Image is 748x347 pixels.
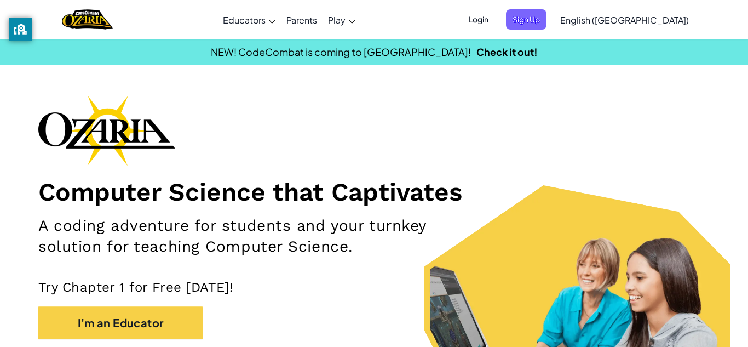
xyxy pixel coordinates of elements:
[560,14,689,26] span: English ([GEOGRAPHIC_DATA])
[211,45,471,58] span: NEW! CodeCombat is coming to [GEOGRAPHIC_DATA]!
[62,8,113,31] a: Ozaria by CodeCombat logo
[476,45,538,58] a: Check it out!
[506,9,546,30] button: Sign Up
[38,177,710,207] h1: Computer Science that Captivates
[223,14,266,26] span: Educators
[462,9,495,30] button: Login
[323,5,361,35] a: Play
[38,95,175,166] img: Ozaria branding logo
[38,279,710,295] p: Try Chapter 1 for Free [DATE]!
[9,18,32,41] button: privacy banner
[38,215,488,257] h2: A coding adventure for students and your turnkey solution for teaching Computer Science.
[328,14,346,26] span: Play
[217,5,281,35] a: Educators
[38,306,203,339] button: I'm an Educator
[281,5,323,35] a: Parents
[62,8,113,31] img: Home
[555,5,694,35] a: English ([GEOGRAPHIC_DATA])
